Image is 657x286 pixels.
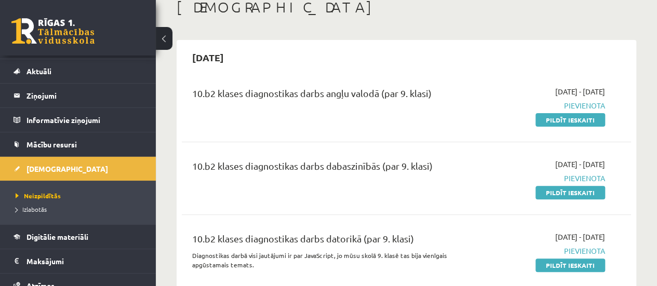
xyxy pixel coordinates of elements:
[14,132,143,156] a: Mācību resursi
[14,225,143,249] a: Digitālie materiāli
[182,45,234,70] h2: [DATE]
[535,258,605,272] a: Pildīt ieskaiti
[478,100,605,111] span: Pievienota
[555,231,605,242] span: [DATE] - [DATE]
[14,59,143,83] a: Aktuāli
[11,18,95,44] a: Rīgas 1. Tālmācības vidusskola
[26,66,51,76] span: Aktuāli
[192,159,462,178] div: 10.b2 klases diagnostikas darbs dabaszinībās (par 9. klasi)
[555,159,605,170] span: [DATE] - [DATE]
[478,246,605,256] span: Pievienota
[26,84,143,107] legend: Ziņojumi
[26,249,143,273] legend: Maksājumi
[16,191,145,200] a: Neizpildītās
[26,140,77,149] span: Mācību resursi
[14,157,143,181] a: [DEMOGRAPHIC_DATA]
[16,205,47,213] span: Izlabotās
[14,84,143,107] a: Ziņojumi
[555,86,605,97] span: [DATE] - [DATE]
[16,205,145,214] a: Izlabotās
[14,108,143,132] a: Informatīvie ziņojumi
[26,164,108,173] span: [DEMOGRAPHIC_DATA]
[535,113,605,127] a: Pildīt ieskaiti
[192,86,462,105] div: 10.b2 klases diagnostikas darbs angļu valodā (par 9. klasi)
[192,231,462,251] div: 10.b2 klases diagnostikas darbs datorikā (par 9. klasi)
[14,249,143,273] a: Maksājumi
[478,173,605,184] span: Pievienota
[16,192,61,200] span: Neizpildītās
[535,186,605,199] a: Pildīt ieskaiti
[26,108,143,132] legend: Informatīvie ziņojumi
[26,232,88,241] span: Digitālie materiāli
[192,251,462,269] p: Diagnostikas darbā visi jautājumi ir par JavaScript, jo mūsu skolā 9. klasē tas bija vienīgais ap...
